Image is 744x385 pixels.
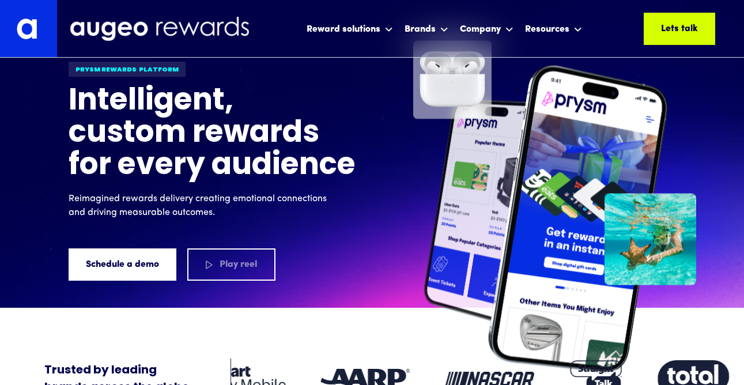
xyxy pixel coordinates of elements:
div: Company [457,13,516,44]
a: Schedule a demo [69,248,176,281]
div: Reward solutions [304,13,396,44]
div: Brands [402,13,451,44]
p: Reimagined rewards delivery creating emotional connections and driving measurable outcomes. [69,192,334,220]
div: Resources [522,13,585,44]
a: Play reel [187,248,275,281]
div: Company [460,22,501,36]
a: Lets talk [644,13,715,45]
div: Brands [405,22,436,36]
div: Reward solutions [307,22,380,36]
div: Prysm Rewards platform [69,62,186,77]
div: Resources [525,22,569,36]
h1: Intelligent, custom rewards for every audience [69,86,357,183]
